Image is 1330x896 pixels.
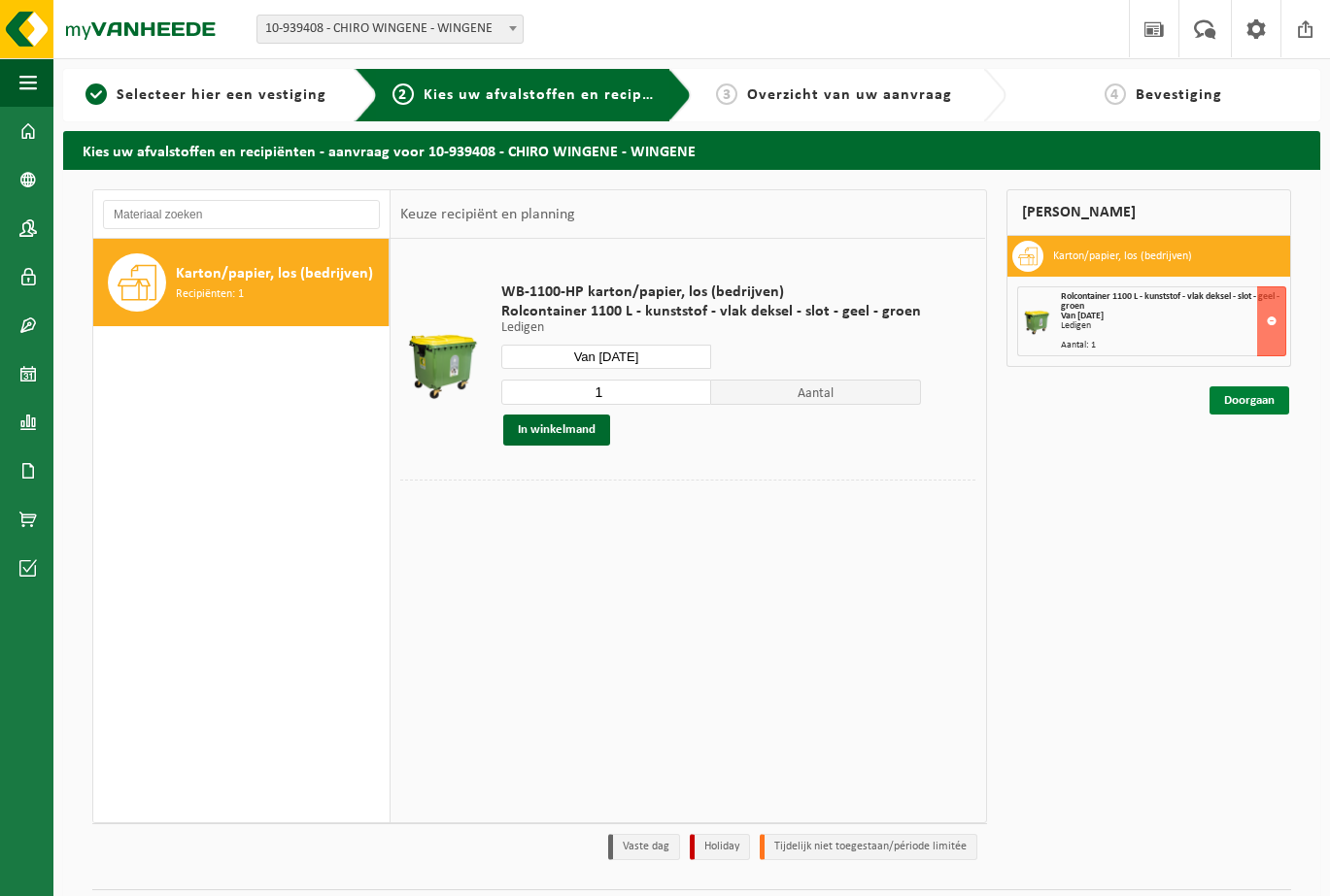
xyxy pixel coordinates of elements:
span: 4 [1105,83,1126,105]
input: Materiaal zoeken [103,200,380,229]
button: In winkelmand [503,415,610,446]
span: 3 [716,83,737,105]
li: Holiday [690,834,750,860]
span: 1 [85,83,107,105]
span: Rolcontainer 1100 L - kunststof - vlak deksel - slot - geel - groen [1061,291,1279,312]
span: Rolcontainer 1100 L - kunststof - vlak deksel - slot - geel - groen [501,302,921,321]
div: Aantal: 1 [1061,341,1285,350]
div: [PERSON_NAME] [1006,189,1292,236]
span: 10-939408 - CHIRO WINGENE - WINGENE [257,16,523,43]
span: Kies uw afvalstoffen en recipiënten [424,87,691,103]
span: Karton/papier, los (bedrijven) [176,262,373,285]
strong: Van [DATE] [1061,311,1104,321]
h2: Kies uw afvalstoffen en recipiënten - aanvraag voor 10-939408 - CHIRO WINGENE - WINGENE [63,131,1320,169]
div: Ledigen [1061,321,1285,331]
span: Recipiënten: 1 [176,285,244,304]
input: Selecteer datum [501,345,711,369]
li: Tijdelijk niet toegestaan/période limitée [760,834,977,860]
span: Overzicht van uw aanvraag [747,87,952,103]
span: WB-1100-HP karton/papier, los (bedrijven) [501,282,921,302]
li: Vaste dag [608,834,680,860]
span: 10-939408 - CHIRO WINGENE - WINGENE [256,15,524,44]
span: 2 [392,83,414,105]
button: Karton/papier, los (bedrijven) Recipiënten: 1 [93,239,390,326]
div: Keuze recipiënt en planning [391,190,585,239]
p: Ledigen [501,321,921,335]
a: 1Selecteer hier een vestiging [73,83,339,107]
span: Bevestiging [1136,87,1222,103]
span: Selecteer hier een vestiging [117,87,326,103]
h3: Karton/papier, los (bedrijven) [1053,241,1192,272]
a: Doorgaan [1210,386,1289,415]
span: Aantal [711,380,921,405]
